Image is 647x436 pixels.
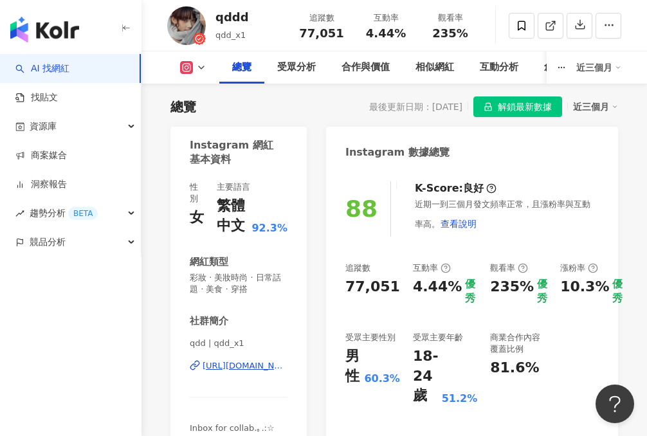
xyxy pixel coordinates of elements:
div: 近三個月 [573,98,618,115]
div: 社群簡介 [190,314,228,328]
div: 近三個月 [576,57,621,78]
span: lock [484,102,493,111]
div: 合作與價值 [342,60,390,75]
div: 受眾分析 [277,60,316,75]
span: 競品分析 [30,228,66,257]
div: 優秀 [537,277,547,306]
div: 10.3% [560,277,609,297]
div: 追蹤數 [297,12,346,24]
span: 4.44% [366,27,406,40]
div: 觀看率 [490,262,528,274]
div: BETA [68,207,98,220]
div: 81.6% [490,358,539,378]
div: Instagram 數據總覽 [345,145,450,159]
div: 互動率 [361,12,410,24]
a: 找貼文 [15,91,58,104]
iframe: Help Scout Beacon - Open [596,385,634,423]
a: searchAI 找網紅 [15,62,69,75]
div: 總覽 [170,98,196,116]
div: 觀看率 [426,12,475,24]
div: 18-24 歲 [413,347,439,406]
div: 77,051 [345,277,400,297]
div: 235% [490,277,534,306]
div: 互動率 [413,262,451,274]
div: 創作內容分析 [544,60,602,75]
div: 商業合作內容覆蓋比例 [490,332,547,355]
div: 性別 [190,181,204,204]
a: 商案媒合 [15,149,67,162]
button: 解鎖最新數據 [473,96,562,117]
div: 60.3% [364,372,400,386]
div: 近期一到三個月發文頻率正常，且漲粉率與互動率高。 [415,199,599,236]
button: 查看說明 [440,211,477,237]
div: 受眾主要性別 [345,332,396,343]
span: 趨勢分析 [30,199,98,228]
div: 漲粉率 [560,262,598,274]
div: 最後更新日期：[DATE] [369,102,462,112]
div: 優秀 [465,277,477,306]
div: 88 [345,195,378,222]
div: 51.2% [442,392,478,406]
img: KOL Avatar [167,6,206,45]
div: 優秀 [612,277,623,306]
span: 92.3% [251,221,287,235]
span: 查看說明 [441,219,477,229]
div: 女 [190,208,204,228]
div: 4.44% [413,277,462,306]
div: [URL][DOMAIN_NAME] [203,360,287,372]
div: 網紅類型 [190,255,228,269]
div: 主要語言 [217,181,250,193]
img: logo [10,17,79,42]
div: qddd [215,9,249,25]
a: [URL][DOMAIN_NAME] [190,360,287,372]
div: K-Score : [415,181,497,195]
span: rise [15,209,24,218]
div: 追蹤數 [345,262,370,274]
span: 資源庫 [30,112,57,141]
div: 互動分析 [480,60,518,75]
div: 相似網紅 [415,60,454,75]
span: qdd | qdd_x1 [190,338,287,349]
span: 彩妝 · 美妝時尚 · 日常話題 · 美食 · 穿搭 [190,272,287,295]
div: Instagram 網紅基本資料 [190,138,281,167]
div: 總覽 [232,60,251,75]
div: 繁體中文 [217,196,248,236]
span: 77,051 [299,26,343,40]
span: 解鎖最新數據 [498,97,552,118]
div: 受眾主要年齡 [413,332,463,343]
div: 良好 [463,181,484,195]
span: 235% [432,27,468,40]
span: qdd_x1 [215,30,246,40]
a: 洞察報告 [15,178,67,191]
div: 男性 [345,347,361,386]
